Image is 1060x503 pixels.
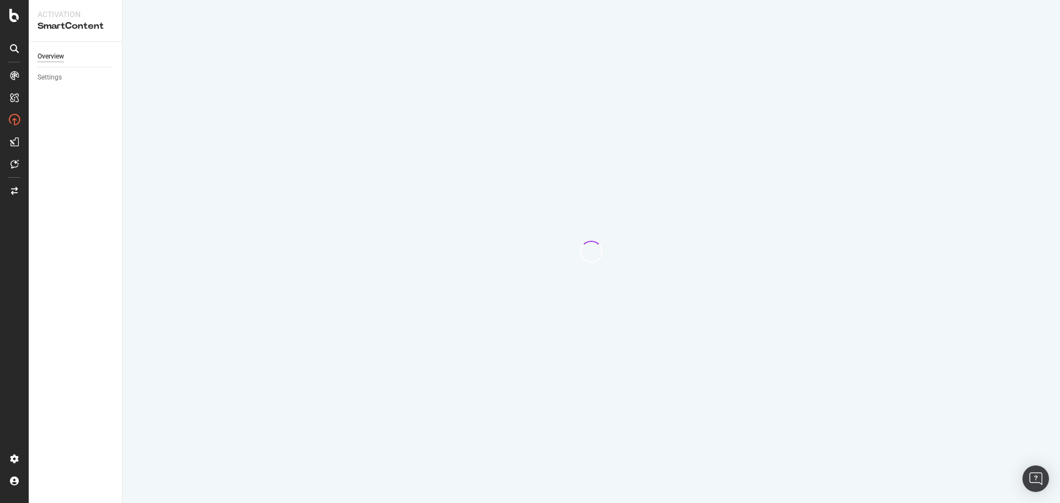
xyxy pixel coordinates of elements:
div: Open Intercom Messenger [1022,465,1049,492]
a: Settings [38,72,114,83]
div: Activation [38,9,113,20]
a: Overview [38,51,114,62]
div: Overview [38,51,64,62]
div: SmartContent [38,20,113,33]
div: Settings [38,72,62,83]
